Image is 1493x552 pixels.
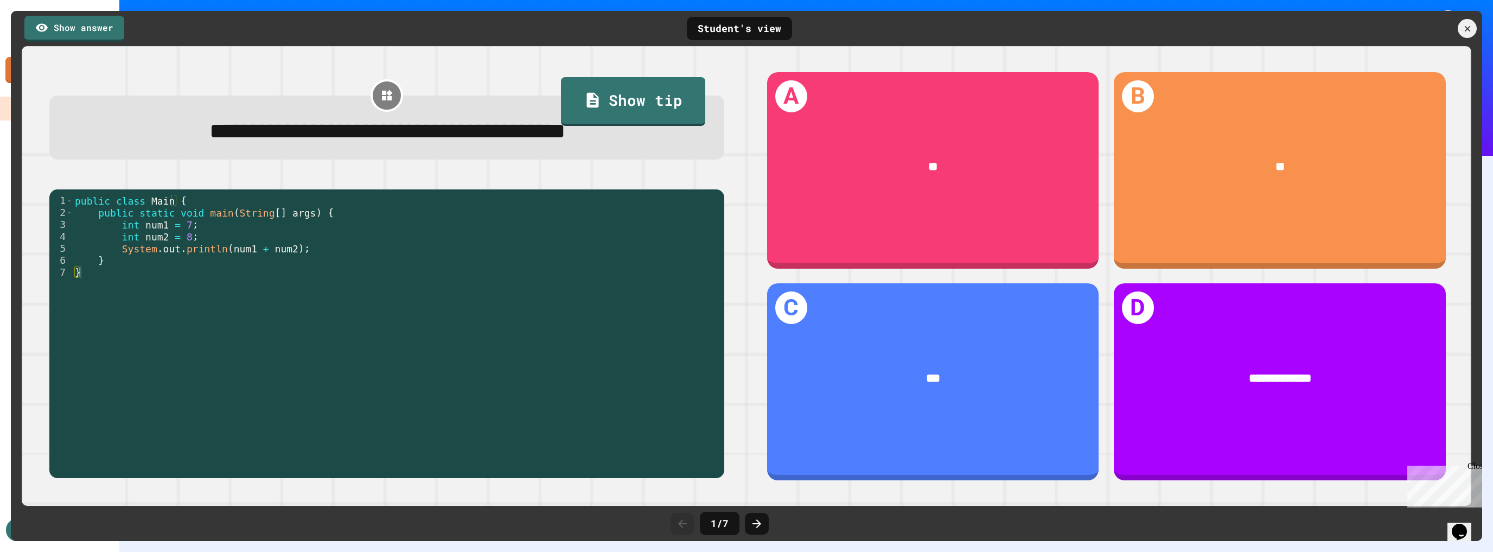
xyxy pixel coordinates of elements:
div: 3 [49,219,73,231]
a: Show tip [561,77,705,125]
iframe: chat widget [1403,461,1482,507]
div: 4 [49,231,73,243]
h1: A [775,80,807,112]
span: Toggle code folding, rows 1 through 7 [66,195,72,207]
a: Show answer [24,16,124,42]
div: Student's view [687,17,792,40]
div: 1 / 7 [700,512,739,535]
h1: C [775,291,807,323]
h1: B [1122,80,1154,112]
span: Toggle code folding, rows 2 through 6 [66,207,72,219]
div: 7 [49,267,73,278]
iframe: chat widget [1447,509,1482,541]
div: Chat with us now!Close [4,4,75,69]
h1: D [1122,291,1154,323]
div: 5 [49,243,73,255]
div: 1 [49,195,73,207]
div: 2 [49,207,73,219]
div: 6 [49,255,73,267]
